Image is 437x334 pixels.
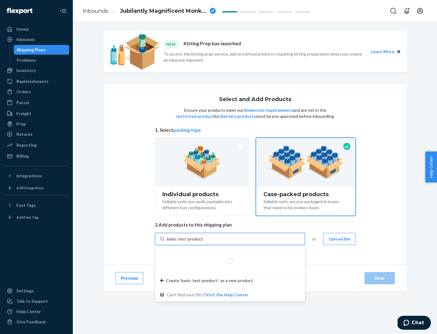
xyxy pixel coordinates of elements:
span: Jubilantly Magnificent Monkey [120,7,207,15]
button: Next [364,272,395,284]
div: Integrations [16,173,42,179]
a: Add Fast Tag [4,213,69,222]
div: Case-packed products [263,191,348,197]
div: Returns [16,131,32,137]
div: Freight [16,111,31,117]
a: Help Center [4,307,69,316]
button: Close [395,48,402,55]
div: Add Fast Tag [16,215,38,220]
div: Add Integration [16,185,43,190]
div: Orders [16,89,31,95]
button: Battery products [221,113,256,119]
img: Flexport logo [7,8,32,14]
a: Shipping Plans [14,45,69,55]
h1: Select and Add Products [219,97,291,103]
a: Parcel [4,98,69,107]
a: Inventory [4,66,69,75]
img: individual-pack.facf35554cb0f1810c75b2bd6df2d64e.png [183,145,221,179]
a: Settings [4,286,69,296]
button: Open Search Box [387,5,399,17]
span: Create ‘basic-test-product-’ as a new product [166,278,253,284]
button: Help Center [425,152,437,182]
button: Integrations [4,171,69,181]
img: case-pack.59cecea509d18c883b923b81aeac6d0b.png [268,145,344,179]
span: or [312,236,316,242]
button: Open account menu [414,5,426,17]
div: Fast Tags [16,202,36,208]
button: Previous [116,272,143,284]
ol: breadcrumbs [78,2,221,20]
a: Returns [4,129,69,139]
button: Create ‘basic-test-product-’ as a new productCan't find your SKU? [205,292,249,298]
div: NEW [164,40,179,48]
div: Sellable units are pre-packaged in boxes that need to be broken down. [263,197,348,211]
div: Help Center [16,308,41,315]
iframe: Opens a widget where you can chat to one of our agents [398,316,431,331]
button: Open notifications [401,5,413,17]
span: 1. Select [155,127,355,133]
a: Replenishments [4,77,69,86]
div: Shipping Plans [17,47,46,53]
div: Inbounds [16,36,35,43]
a: Problems [14,55,69,65]
p: Kitting Prep has launched [184,40,241,48]
span: Can't find your SKU? [167,292,249,298]
div: Individual products [162,191,242,197]
span: 2. Add products to this shipping plan [155,222,355,228]
div: Billing [16,153,29,159]
div: Reporting [16,142,37,148]
button: packing type [173,127,201,133]
a: Home [4,24,69,34]
p: Ensure your products meet our and are not in the list. must be pre-approved before inbounding. [175,107,335,119]
a: Inbounds [83,8,108,14]
div: Talk to Support [16,298,48,304]
a: Reporting [4,140,69,150]
div: Inventory [16,67,36,73]
button: Close Navigation [57,5,69,17]
a: Billing [4,151,69,161]
div: Home [16,26,29,32]
button: Learn More [371,48,394,55]
p: To access the kitting prep service, add any kitted products requiring kitting preparation when yo... [164,51,366,63]
div: Prep [16,121,26,127]
div: Problems [17,57,36,63]
button: Fast Tags [4,200,69,210]
input: Create ‘basic-test-product-’ as a new productCan't find your SKU?Visit the Help Center [167,236,203,242]
button: dimension requirements [243,107,293,113]
button: Upload file [324,233,355,245]
a: Add Integration [4,183,69,193]
div: Next [370,275,390,281]
a: Orders [4,87,69,97]
button: restricted product [176,113,214,119]
div: Give Feedback [16,319,46,325]
button: Talk to Support [4,296,69,306]
div: Settings [16,288,34,294]
a: Inbounds [4,35,69,44]
div: Replenishments [16,78,49,84]
a: Freight [4,109,69,118]
button: Give Feedback [4,317,69,327]
a: Prep [4,119,69,129]
div: Sellable units are easily packable into different box configurations. [162,197,242,211]
div: Parcel [16,100,29,106]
